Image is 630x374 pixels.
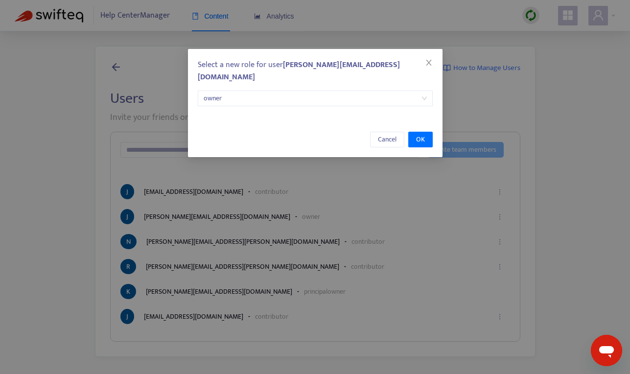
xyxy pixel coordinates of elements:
span: Select a new role for user [198,58,400,84]
iframe: Button to launch messaging window, conversation in progress [591,335,622,366]
button: OK [408,132,433,147]
strong: [PERSON_NAME][EMAIL_ADDRESS][DOMAIN_NAME] [198,58,400,84]
button: Cancel [370,132,404,147]
span: owner [204,91,427,106]
button: Close [423,57,434,68]
span: OK [416,134,425,145]
span: Cancel [378,134,397,145]
span: close [425,59,433,67]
